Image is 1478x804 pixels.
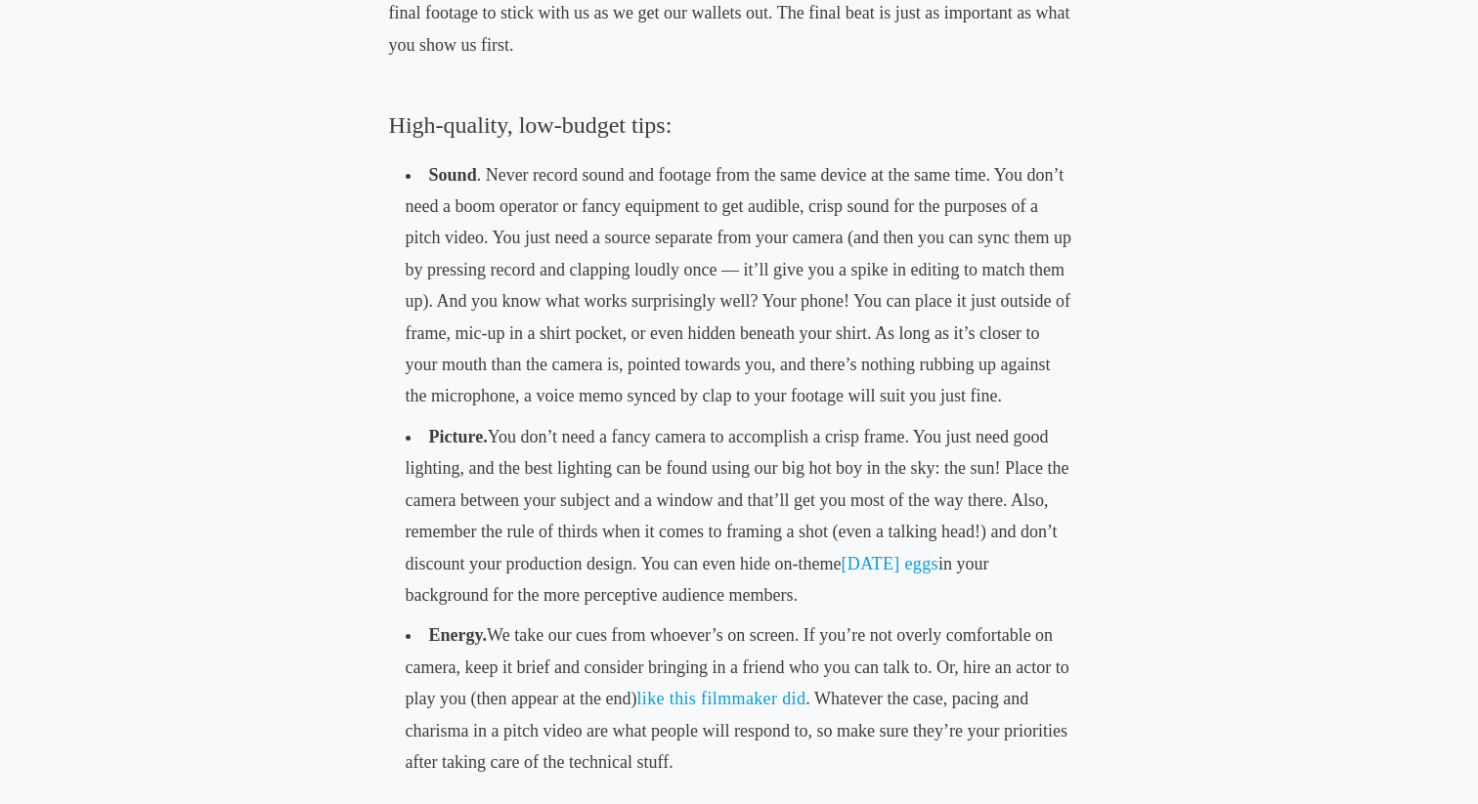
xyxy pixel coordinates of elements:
[842,554,938,573] a: [DATE] eggs
[397,154,1082,416] li: . Never record sound and footage from the same device at the same time. You don’t need a boom ope...
[429,625,488,645] strong: Energy.
[397,615,1082,783] li: We take our cues from whoever’s on screen. If you’re not overly comfortable on camera, keep it br...
[389,109,1090,141] h3: High-quality, low-budget tips:
[397,416,1082,614] li: You don’t need a fancy camera to accomplish a crisp frame. You just need good lighting, and the b...
[429,165,477,185] strong: Sound
[637,689,806,708] a: like this filmmaker did
[429,427,488,446] strong: Picture.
